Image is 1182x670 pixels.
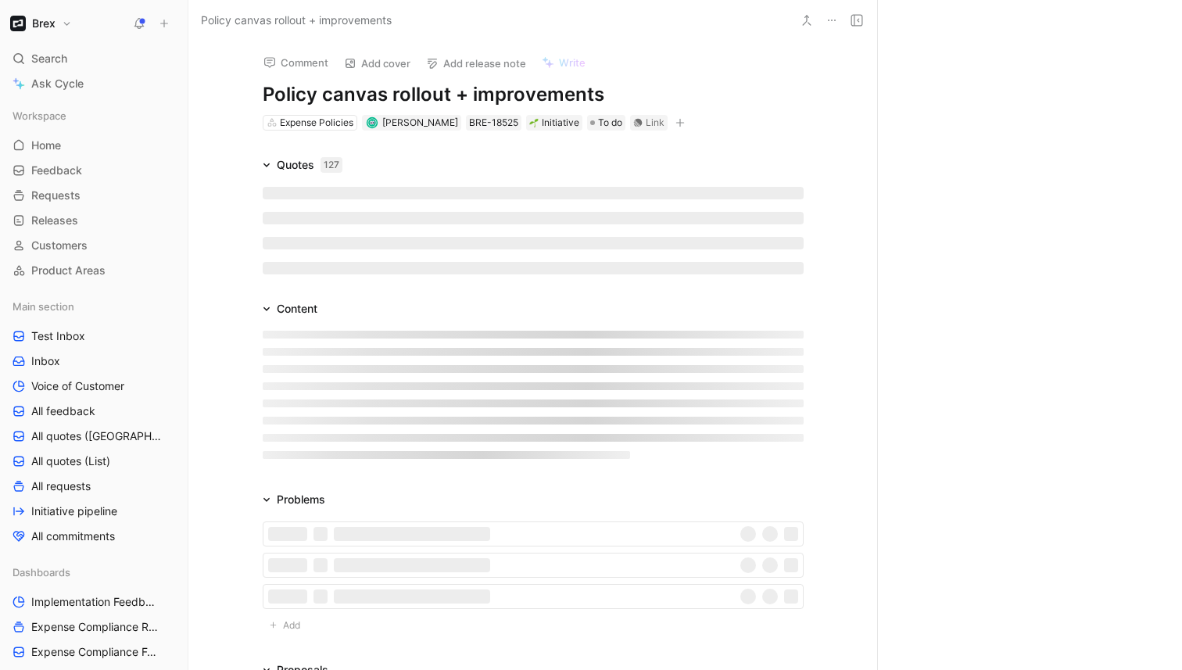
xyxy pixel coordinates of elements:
[256,156,349,174] div: Quotes127
[31,263,106,278] span: Product Areas
[31,213,78,228] span: Releases
[31,188,81,203] span: Requests
[283,618,305,633] span: Add
[6,295,181,318] div: Main section
[31,49,67,68] span: Search
[31,453,110,469] span: All quotes (List)
[6,349,181,373] a: Inbox
[31,528,115,544] span: All commitments
[598,115,622,131] span: To do
[31,619,162,635] span: Expense Compliance Requests
[31,74,84,93] span: Ask Cycle
[31,594,160,610] span: Implementation Feedback
[6,425,181,448] a: All quotes ([GEOGRAPHIC_DATA])
[337,52,417,74] button: Add cover
[31,328,85,344] span: Test Inbox
[382,116,458,128] span: [PERSON_NAME]
[6,450,181,473] a: All quotes (List)
[201,11,392,30] span: Policy canvas rollout + improvements
[6,399,181,423] a: All feedback
[280,115,353,131] div: Expense Policies
[31,238,88,253] span: Customers
[277,299,317,318] div: Content
[31,163,82,178] span: Feedback
[31,353,60,369] span: Inbox
[6,184,181,207] a: Requests
[6,640,181,664] a: Expense Compliance Feedback
[6,590,181,614] a: Implementation Feedback
[6,47,181,70] div: Search
[256,299,324,318] div: Content
[13,108,66,124] span: Workspace
[31,403,95,419] span: All feedback
[6,104,181,127] div: Workspace
[31,428,163,444] span: All quotes ([GEOGRAPHIC_DATA])
[368,119,377,127] img: avatar
[6,615,181,639] a: Expense Compliance Requests
[31,478,91,494] span: All requests
[6,324,181,348] a: Test Inbox
[31,644,163,660] span: Expense Compliance Feedback
[6,159,181,182] a: Feedback
[6,13,76,34] button: BrexBrex
[646,115,664,131] div: Link
[6,209,181,232] a: Releases
[6,295,181,548] div: Main sectionTest InboxInboxVoice of CustomerAll feedbackAll quotes ([GEOGRAPHIC_DATA])All quotes ...
[6,475,181,498] a: All requests
[535,52,593,73] button: Write
[419,52,533,74] button: Add release note
[321,157,342,173] div: 127
[10,16,26,31] img: Brex
[469,115,518,131] div: BRE-18525
[6,134,181,157] a: Home
[6,561,181,584] div: Dashboards
[529,118,539,127] img: 🌱
[6,500,181,523] a: Initiative pipeline
[31,138,61,153] span: Home
[559,56,586,70] span: Write
[6,72,181,95] a: Ask Cycle
[529,115,579,131] div: Initiative
[256,490,331,509] div: Problems
[6,259,181,282] a: Product Areas
[31,378,124,394] span: Voice of Customer
[587,115,625,131] div: To do
[277,490,325,509] div: Problems
[263,82,804,107] h1: Policy canvas rollout + improvements
[13,564,70,580] span: Dashboards
[263,615,313,636] button: Add
[31,503,117,519] span: Initiative pipeline
[6,234,181,257] a: Customers
[6,525,181,548] a: All commitments
[32,16,56,30] h1: Brex
[6,374,181,398] a: Voice of Customer
[256,52,335,73] button: Comment
[277,156,342,174] div: Quotes
[13,299,74,314] span: Main section
[526,115,582,131] div: 🌱Initiative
